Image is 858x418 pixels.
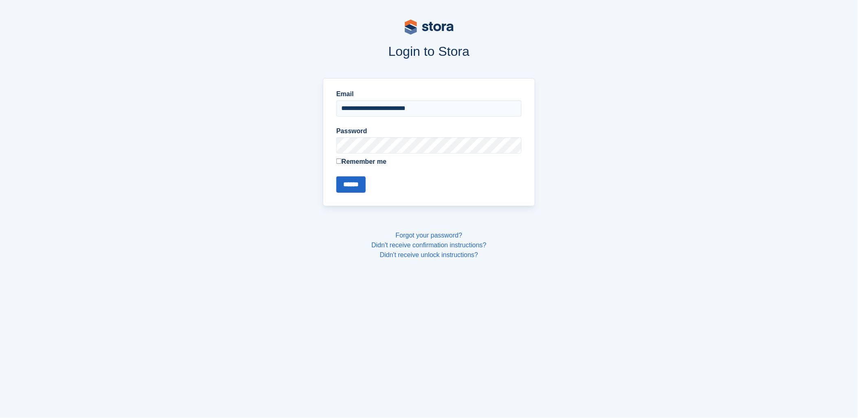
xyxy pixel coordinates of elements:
img: stora-logo-53a41332b3708ae10de48c4981b4e9114cc0af31d8433b30ea865607fb682f29.svg [405,20,454,35]
a: Forgot your password? [396,232,463,239]
label: Remember me [336,157,522,167]
h1: Login to Stora [168,44,691,59]
input: Remember me [336,158,342,164]
label: Email [336,89,522,99]
a: Didn't receive confirmation instructions? [371,242,486,249]
a: Didn't receive unlock instructions? [380,251,478,258]
label: Password [336,126,522,136]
